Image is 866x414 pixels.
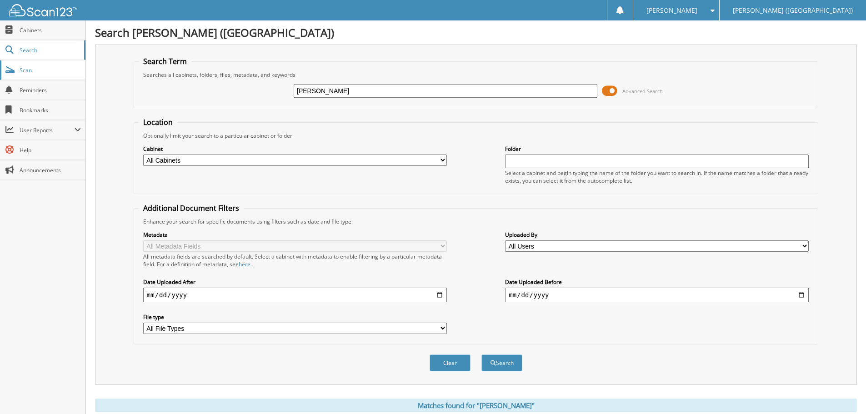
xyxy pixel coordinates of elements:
[20,166,81,174] span: Announcements
[821,370,866,414] iframe: Chat Widget
[505,278,809,286] label: Date Uploaded Before
[139,132,813,140] div: Optionally limit your search to a particular cabinet or folder
[20,26,81,34] span: Cabinets
[505,169,809,185] div: Select a cabinet and begin typing the name of the folder you want to search in. If the name match...
[20,86,81,94] span: Reminders
[20,106,81,114] span: Bookmarks
[143,313,447,321] label: File type
[143,145,447,153] label: Cabinet
[20,146,81,154] span: Help
[95,399,857,412] div: Matches found for "[PERSON_NAME]"
[622,88,663,95] span: Advanced Search
[139,218,813,225] div: Enhance your search for specific documents using filters such as date and file type.
[139,56,191,66] legend: Search Term
[239,260,250,268] a: here
[20,46,80,54] span: Search
[430,354,471,371] button: Clear
[20,126,75,134] span: User Reports
[139,117,177,127] legend: Location
[20,66,81,74] span: Scan
[505,288,809,302] input: end
[139,71,813,79] div: Searches all cabinets, folders, files, metadata, and keywords
[143,253,447,268] div: All metadata fields are searched by default. Select a cabinet with metadata to enable filtering b...
[9,4,77,16] img: scan123-logo-white.svg
[646,8,697,13] span: [PERSON_NAME]
[505,145,809,153] label: Folder
[733,8,853,13] span: [PERSON_NAME] ([GEOGRAPHIC_DATA])
[143,278,447,286] label: Date Uploaded After
[139,203,244,213] legend: Additional Document Filters
[143,288,447,302] input: start
[95,25,857,40] h1: Search [PERSON_NAME] ([GEOGRAPHIC_DATA])
[481,354,522,371] button: Search
[505,231,809,239] label: Uploaded By
[143,231,447,239] label: Metadata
